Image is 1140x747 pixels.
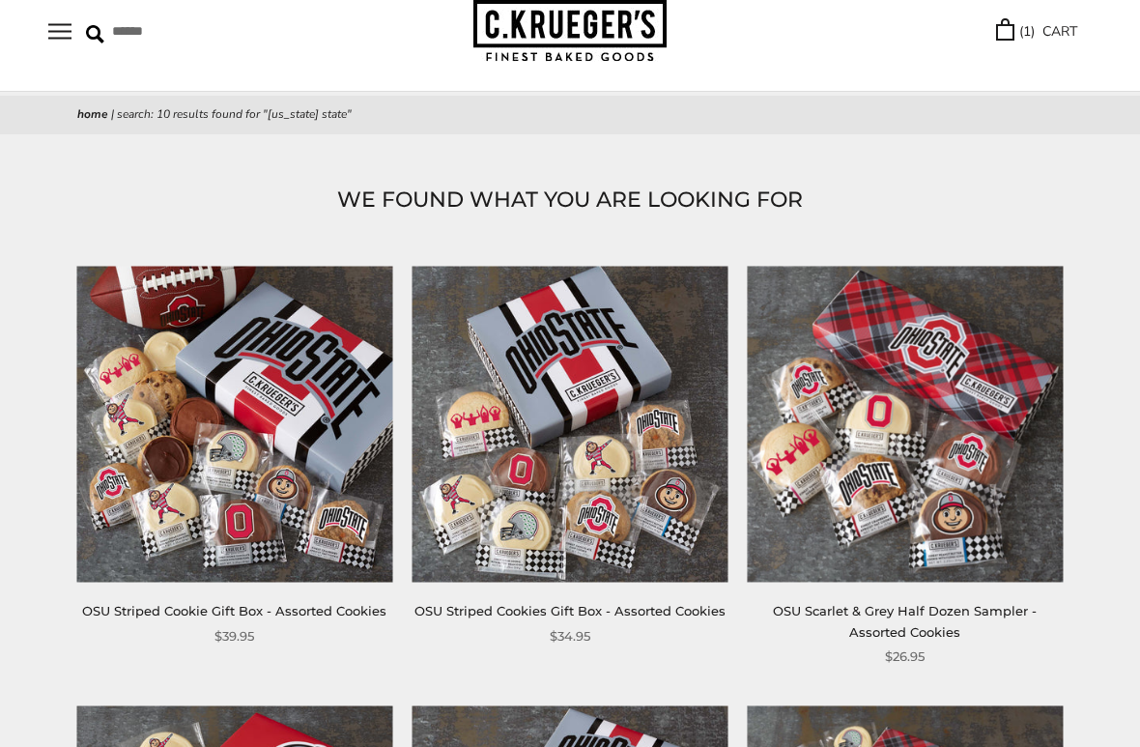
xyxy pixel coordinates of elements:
img: OSU Striped Cookie Gift Box - Assorted Cookies [76,266,392,582]
a: (1) CART [996,20,1077,43]
span: $34.95 [550,626,590,646]
img: OSU Striped Cookies Gift Box - Assorted Cookies [412,266,727,582]
span: Search: 10 results found for "[US_STATE] state" [117,106,352,122]
iframe: Sign Up via Text for Offers [15,674,200,732]
span: | [111,106,114,122]
a: Home [77,106,108,122]
a: OSU Striped Cookie Gift Box - Assorted Cookies [82,603,386,618]
a: OSU Scarlet & Grey Half Dozen Sampler - Assorted Cookies [773,603,1037,639]
span: $39.95 [214,626,254,646]
button: Open navigation [48,23,71,40]
a: OSU Striped Cookies Gift Box - Assorted Cookies [414,603,726,618]
img: Search [86,25,104,43]
input: Search [86,16,300,46]
h1: WE FOUND WHAT YOU ARE LOOKING FOR [77,183,1063,217]
a: OSU Striped Cookie Gift Box - Assorted Cookies [77,266,393,582]
nav: breadcrumbs [77,105,1063,125]
img: OSU Scarlet & Grey Half Dozen Sampler - Assorted Cookies [747,266,1063,582]
span: $26.95 [885,646,925,667]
